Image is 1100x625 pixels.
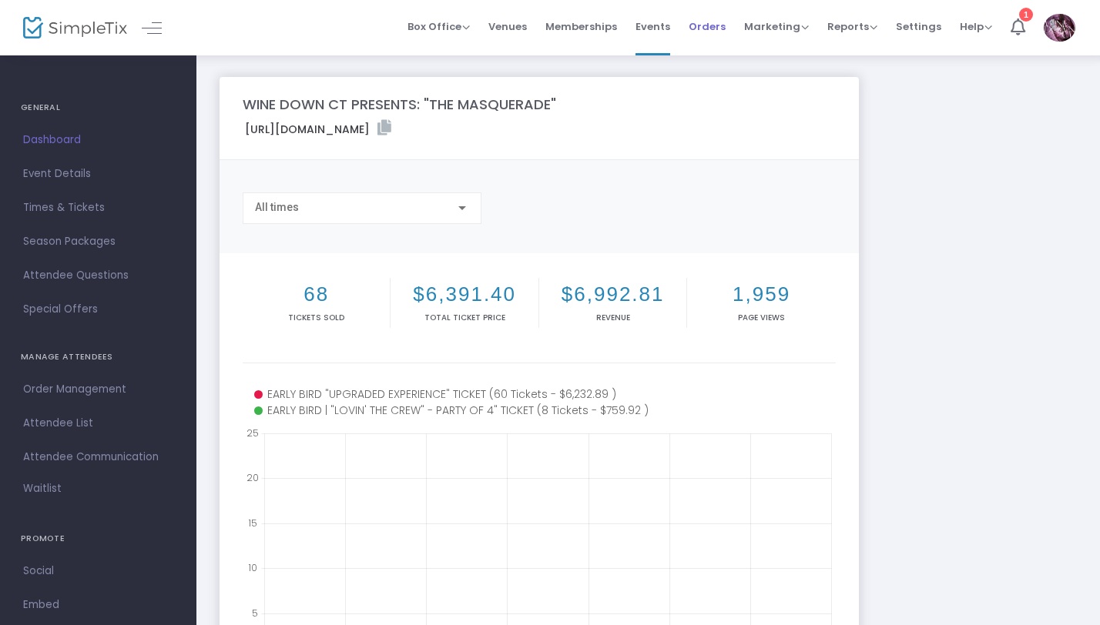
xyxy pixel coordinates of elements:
[246,471,259,484] text: 20
[690,282,832,306] h2: 1,959
[23,232,173,252] span: Season Packages
[255,201,299,213] span: All times
[23,413,173,433] span: Attendee List
[636,7,670,46] span: Events
[960,19,992,34] span: Help
[690,312,832,323] p: Page Views
[545,7,617,46] span: Memberships
[246,312,387,323] p: Tickets sold
[488,7,527,46] span: Venues
[542,312,683,323] p: Revenue
[23,447,173,467] span: Attendee Communication
[542,282,683,306] h2: $6,992.81
[21,92,176,123] h4: GENERAL
[21,523,176,554] h4: PROMOTE
[23,379,173,399] span: Order Management
[1019,8,1033,22] div: 1
[394,312,535,323] p: Total Ticket Price
[689,7,726,46] span: Orders
[744,19,809,34] span: Marketing
[896,7,941,46] span: Settings
[407,19,470,34] span: Box Office
[21,342,176,373] h4: MANAGE ATTENDEES
[23,164,173,184] span: Event Details
[246,282,387,306] h2: 68
[23,266,173,286] span: Attendee Questions
[248,561,257,574] text: 10
[23,299,173,319] span: Special Offers
[827,19,877,34] span: Reports
[23,561,173,581] span: Social
[23,130,173,150] span: Dashboard
[23,198,173,218] span: Times & Tickets
[394,282,535,306] h2: $6,391.40
[23,595,173,615] span: Embed
[245,120,391,138] label: [URL][DOMAIN_NAME]
[248,516,257,529] text: 15
[243,94,556,115] m-panel-title: WINE DOWN CT PRESENTS: "THE MASQUERADE"
[23,481,62,496] span: Waitlist
[246,426,259,440] text: 25
[252,606,258,619] text: 5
